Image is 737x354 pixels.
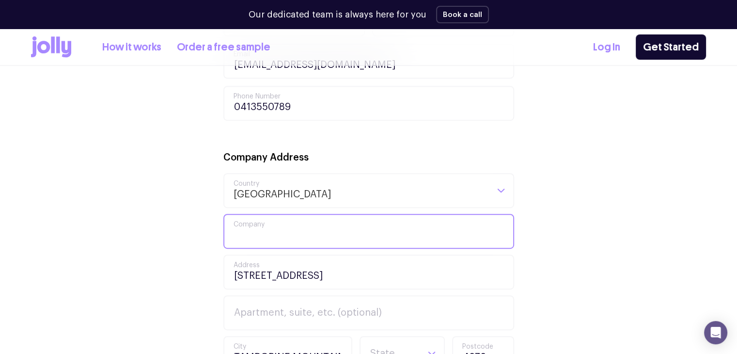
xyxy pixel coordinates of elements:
span: [GEOGRAPHIC_DATA] [233,174,331,207]
p: Our dedicated team is always here for you [249,8,426,21]
a: Get Started [636,34,706,60]
div: Search for option [223,173,514,208]
button: Book a call [436,6,489,23]
a: How it works [102,39,161,55]
input: Search for option [331,174,488,207]
a: Log In [593,39,620,55]
a: Order a free sample [177,39,270,55]
label: Company Address [223,151,309,165]
div: Open Intercom Messenger [704,321,727,344]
